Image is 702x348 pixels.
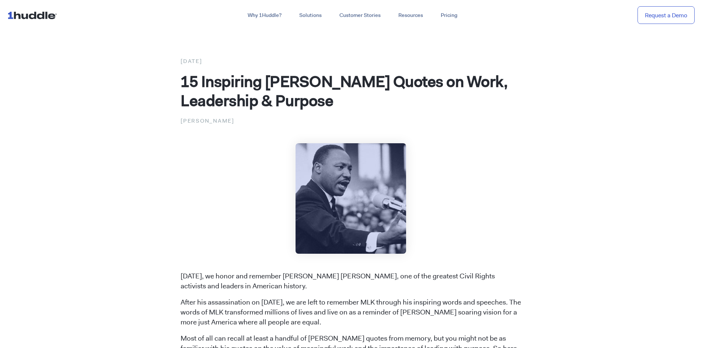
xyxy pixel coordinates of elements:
img: ... [7,8,60,22]
p: After his assassination on [DATE], we are left to remember MLK through his inspiring words and sp... [181,298,521,327]
p: [PERSON_NAME] [181,116,521,126]
a: Customer Stories [331,9,390,22]
div: [DATE] [181,56,521,66]
a: Resources [390,9,432,22]
a: Pricing [432,9,466,22]
a: Request a Demo [638,6,695,24]
a: Solutions [290,9,331,22]
a: Why 1Huddle? [239,9,290,22]
img: Martin Luther King Jr. Quotes [296,143,406,254]
span: 15 Inspiring [PERSON_NAME] Quotes on Work, Leadership & Purpose [181,71,507,111]
p: [DATE], we honor and remember [PERSON_NAME] [PERSON_NAME], one of the greatest Civil Rights activ... [181,271,521,291]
